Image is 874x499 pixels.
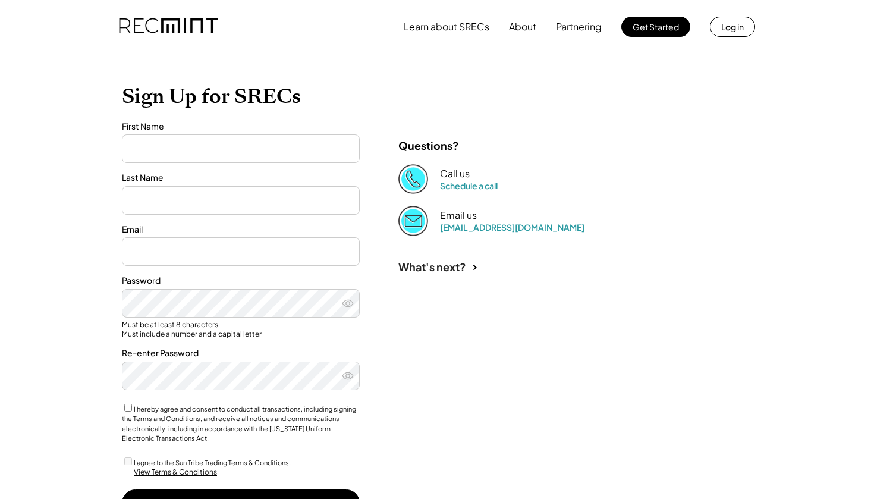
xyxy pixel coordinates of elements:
div: First Name [122,121,360,133]
div: Re-enter Password [122,347,360,359]
div: Must be at least 8 characters Must include a number and a capital letter [122,320,360,338]
div: Password [122,275,360,287]
img: Phone%20copy%403x.png [398,164,428,194]
div: Last Name [122,172,360,184]
img: recmint-logotype%403x.png [119,7,218,47]
button: Learn about SRECs [404,15,489,39]
button: About [509,15,536,39]
div: View Terms & Conditions [134,467,217,478]
label: I hereby agree and consent to conduct all transactions, including signing the Terms and Condition... [122,405,356,442]
img: Email%202%403x.png [398,206,428,236]
div: Call us [440,168,470,180]
button: Partnering [556,15,602,39]
div: What's next? [398,260,466,274]
a: Schedule a call [440,180,498,191]
h1: Sign Up for SRECs [122,84,752,109]
div: Email us [440,209,477,222]
a: [EMAIL_ADDRESS][DOMAIN_NAME] [440,222,584,233]
div: Questions? [398,139,459,152]
button: Log in [710,17,755,37]
button: Get Started [621,17,690,37]
div: Email [122,224,360,236]
label: I agree to the Sun Tribe Trading Terms & Conditions. [134,459,291,466]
